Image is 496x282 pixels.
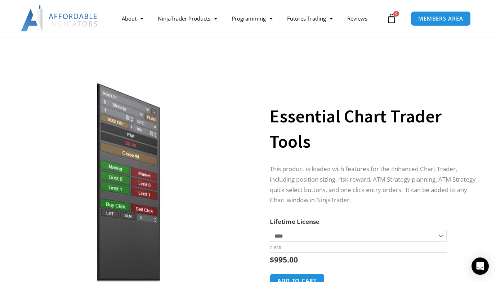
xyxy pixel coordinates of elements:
nav: Menu [115,10,384,27]
a: Futures Trading [280,10,340,27]
bdi: 995.00 [270,255,298,265]
div: Open Intercom Messenger [472,257,489,275]
label: Lifetime License [270,217,320,226]
a: Clear options [270,245,281,250]
img: LogoAI | Affordable Indicators – NinjaTrader [21,5,98,31]
a: Programming [224,10,280,27]
a: NinjaTrader Products [151,10,224,27]
span: $ [270,255,274,265]
a: 0 [376,8,407,29]
span: 0 [393,11,399,17]
img: Essential Chart Trader Tools [13,82,244,282]
h1: Essential Chart Trader Tools [270,104,478,154]
span: MEMBERS AREA [418,16,463,21]
a: About [115,10,151,27]
a: MEMBERS AREA [411,11,471,26]
p: This product is loaded with features for the Enhanced Chart Trader, including position sizing, ri... [270,164,478,206]
a: Reviews [340,10,375,27]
